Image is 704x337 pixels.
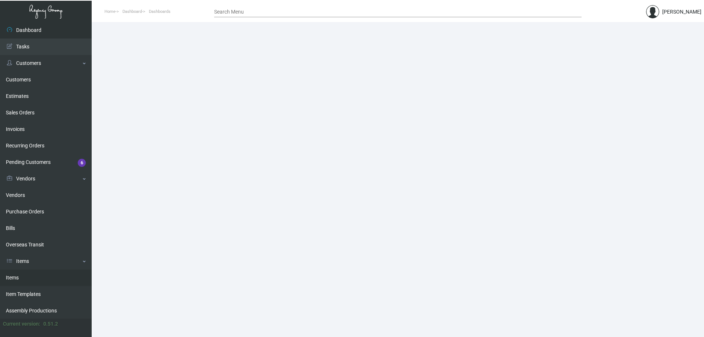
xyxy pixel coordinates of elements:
[662,8,701,16] div: [PERSON_NAME]
[3,320,40,328] div: Current version:
[104,9,115,14] span: Home
[149,9,170,14] span: Dashboards
[646,5,659,18] img: admin@bootstrapmaster.com
[122,9,142,14] span: Dashboard
[43,320,58,328] div: 0.51.2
